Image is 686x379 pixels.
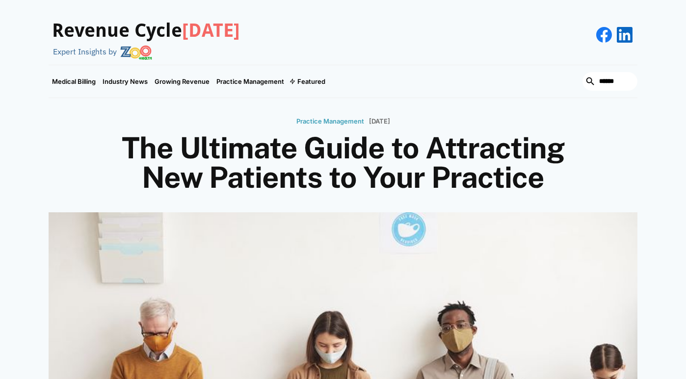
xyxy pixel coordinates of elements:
div: Featured [297,77,325,85]
p: [DATE] [369,118,390,126]
a: Revenue Cycle[DATE]Expert Insights by [49,10,240,60]
h1: The Ultimate Guide to Attracting New Patients to Your Practice [107,133,579,192]
span: [DATE] [182,20,240,41]
a: Practice Management [296,113,364,129]
div: Expert Insights by [53,47,117,56]
a: Practice Management [213,65,288,98]
p: Practice Management [296,118,364,126]
a: Medical Billing [49,65,99,98]
h3: Revenue Cycle [52,20,240,42]
a: Industry News [99,65,151,98]
a: Growing Revenue [151,65,213,98]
